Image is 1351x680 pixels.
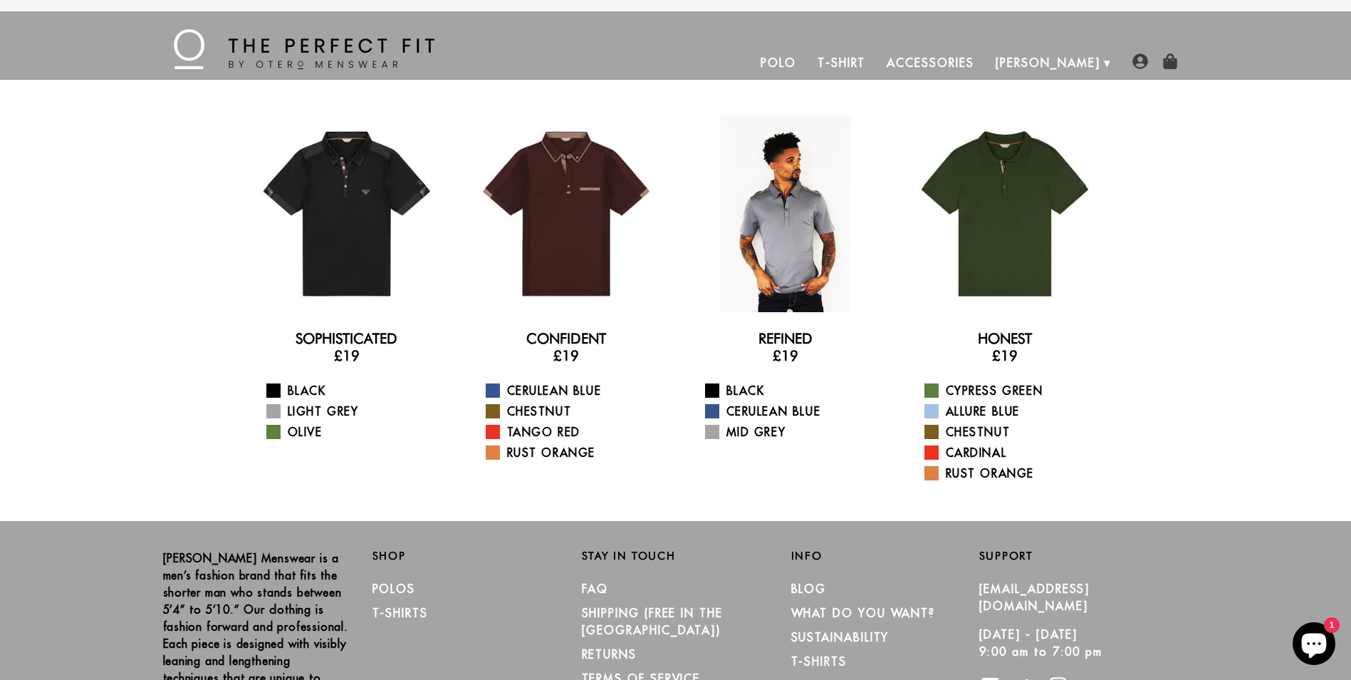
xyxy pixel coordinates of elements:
p: [DATE] - [DATE] 9:00 am to 7:00 pm [979,626,1167,660]
a: Cypress Green [924,382,1103,399]
a: Olive [266,423,445,441]
a: Sophisticated [296,330,397,347]
img: shopping-bag-icon.png [1162,53,1178,69]
h2: Stay in Touch [582,550,770,562]
h2: Info [791,550,979,562]
img: The Perfect Fit - by Otero Menswear - Logo [174,29,434,69]
a: Black [266,382,445,399]
a: Refined [758,330,813,347]
h3: £19 [249,347,445,364]
a: Accessories [876,46,984,80]
a: Confident [526,330,606,347]
inbox-online-store-chat: Shopify online store chat [1288,622,1340,669]
a: Polos [372,582,416,596]
a: Sustainability [791,630,890,644]
a: SHIPPING (Free in the [GEOGRAPHIC_DATA]) [582,606,723,637]
a: Rust Orange [924,465,1103,482]
h3: £19 [907,347,1103,364]
a: RETURNS [582,647,637,661]
h3: £19 [468,347,664,364]
a: T-Shirt [807,46,876,80]
h2: Support [979,550,1189,562]
a: Rust Orange [486,444,664,461]
img: user-account-icon.png [1132,53,1148,69]
a: Tango Red [486,423,664,441]
a: Cerulean Blue [705,403,884,420]
a: What Do You Want? [791,606,936,620]
a: Cardinal [924,444,1103,461]
a: [PERSON_NAME] [985,46,1111,80]
a: Cerulean Blue [486,382,664,399]
a: [EMAIL_ADDRESS][DOMAIN_NAME] [979,582,1090,613]
a: Black [705,382,884,399]
a: Mid Grey [705,423,884,441]
a: Blog [791,582,827,596]
a: Honest [978,330,1032,347]
h2: Shop [372,550,560,562]
a: Polo [750,46,807,80]
a: Allure Blue [924,403,1103,420]
a: FAQ [582,582,609,596]
a: T-Shirts [372,606,428,620]
a: T-Shirts [791,654,847,669]
a: Light Grey [266,403,445,420]
h3: £19 [687,347,884,364]
a: Chestnut [486,403,664,420]
a: Chestnut [924,423,1103,441]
